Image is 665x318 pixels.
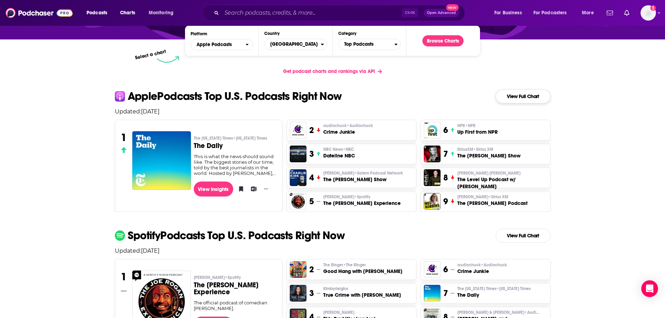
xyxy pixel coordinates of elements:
[457,262,507,268] p: audiochuck • Audiochuck
[209,5,472,21] div: Search podcasts, credits, & more...
[132,131,191,190] a: The Daily
[323,310,354,315] span: [PERSON_NAME]
[109,247,556,254] p: Updated: [DATE]
[194,154,276,176] div: This is what the news should sound like. The biggest stories of our time, told by the best journa...
[604,7,616,19] a: Show notifications dropdown
[82,7,116,19] button: open menu
[347,123,373,128] span: • Audiochuck
[290,193,306,210] img: The Joe Rogan Experience
[290,122,306,139] img: Crime Junkie
[424,261,441,278] a: Crime Junkie
[225,275,241,280] span: • Spotify
[457,286,531,291] p: The New York Times • New York Times
[424,285,441,302] a: The Daily
[323,123,373,135] a: audiochuck•AudiochuckCrime Junkie
[116,7,139,19] a: Charts
[446,4,459,11] span: New
[424,122,441,139] img: Up First from NPR
[457,286,531,298] a: The [US_STATE] Times•[US_STATE] TimesThe Daily
[489,7,531,19] button: open menu
[457,310,547,315] p: Matt McCusker & Shane Gillis • Audioboom
[496,286,531,291] span: • [US_STATE] Times
[524,310,549,315] span: • Audioboom
[621,7,632,19] a: Show notifications dropdown
[222,7,402,19] input: Search podcasts, credits, & more...
[457,152,520,159] h3: The [PERSON_NAME] Show
[309,149,314,159] h3: 3
[496,89,551,103] a: View Full Chart
[323,128,373,135] h3: Crime Junkie
[194,135,267,141] span: The [US_STATE] Times
[290,146,306,162] img: Dateline NBC
[323,286,348,291] span: Kimbyrleigha
[457,123,498,128] p: NPR • NPR
[457,310,541,315] span: [PERSON_NAME] & [PERSON_NAME]
[496,229,551,243] a: View Full Chart
[109,108,556,115] p: Updated: [DATE]
[577,7,603,19] button: open menu
[249,184,256,194] button: Add to List
[323,147,354,152] span: NBC News
[87,8,107,18] span: Podcasts
[457,176,547,190] h3: The Level Up Podcast w/ [PERSON_NAME]
[422,35,464,46] button: Browse Charts
[194,142,276,149] h3: The Daily
[6,6,73,20] a: Podchaser - Follow, Share and Rate Podcasts
[144,7,183,19] button: open menu
[641,5,656,21] img: User Profile
[309,196,314,207] h3: 5
[457,147,493,152] span: SiriusXM
[283,68,375,74] span: Get podcast charts and rankings via API
[443,264,448,275] h3: 6
[290,285,306,302] a: True Crime with Kimbyr
[120,8,135,18] span: Charts
[128,230,345,241] p: Spotify Podcasts Top U.S. Podcasts Right Now
[323,291,401,298] h3: True Crime with [PERSON_NAME]
[309,264,314,275] h3: 2
[132,131,191,190] img: The Daily
[194,135,276,154] a: The [US_STATE] Times•[US_STATE] TimesThe Daily
[457,268,507,275] h3: Crime Junkie
[323,176,403,183] h3: The [PERSON_NAME] Show
[197,42,232,47] span: Apple Podcasts
[465,123,475,128] span: • NPR
[236,184,243,194] button: Bookmark Podcast
[457,170,547,190] a: [PERSON_NAME] [PERSON_NAME]The Level Up Podcast w/ [PERSON_NAME]
[457,194,508,200] span: [PERSON_NAME]
[265,38,320,50] span: [GEOGRAPHIC_DATA]
[194,275,276,280] p: Joe Rogan • Spotify
[424,193,441,210] img: The Mel Robbins Podcast
[121,131,127,144] h3: 1
[290,261,306,278] img: Good Hang with Amy Poehler
[323,123,373,128] p: audiochuck • Audiochuck
[494,8,522,18] span: For Business
[457,194,527,200] p: Mel Robbins • Sirius XM
[323,194,370,200] span: [PERSON_NAME]
[354,171,403,176] span: • Salem Podcast Network
[194,275,276,300] a: [PERSON_NAME]•SpotifyThe [PERSON_NAME] Experience
[457,147,520,152] p: SiriusXM • Sirius XM
[488,194,508,199] span: • Sirius XM
[323,194,401,200] p: Joe Rogan • Spotify
[457,147,520,159] a: SiriusXM•Sirius XMThe [PERSON_NAME] Show
[194,182,233,197] a: View Insights
[128,91,342,102] p: Apple Podcasts Top U.S. Podcasts Right Now
[323,262,402,268] p: The Ringer • The Ringer
[457,170,520,176] span: [PERSON_NAME] [PERSON_NAME]
[457,194,527,207] a: [PERSON_NAME]•Sirius XMThe [PERSON_NAME] Podcast
[323,152,355,159] h3: Dateline NBC
[323,170,403,176] p: Charlie Kirk • Salem Podcast Network
[424,146,441,162] img: The Megyn Kelly Show
[290,169,306,186] a: The Charlie Kirk Show
[457,128,498,135] h3: Up First from NPR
